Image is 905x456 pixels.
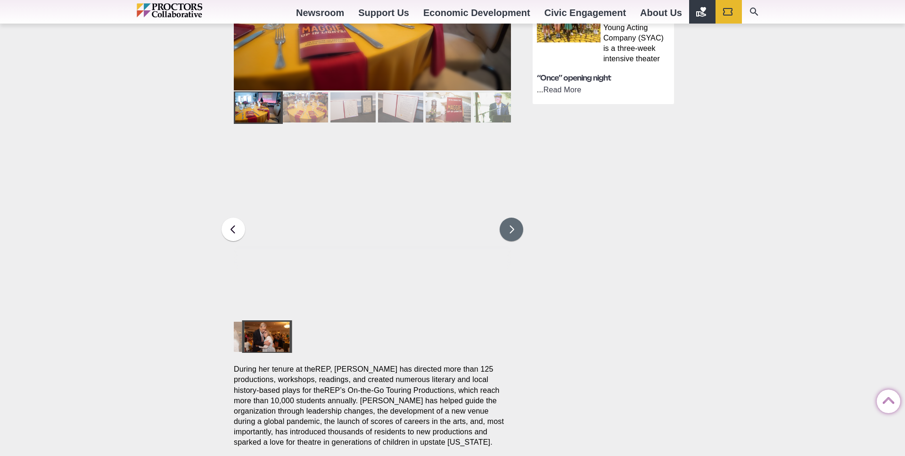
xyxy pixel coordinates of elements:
a: Back to Top [877,390,896,409]
button: Next slide [500,218,523,241]
button: Previous slide [222,218,245,241]
img: Proctors logo [137,3,243,17]
p: The Summer Stage Young Acting Company (SYAC) is a three‑week intensive theater program held at [G... [603,12,671,66]
p: ... [537,85,671,95]
a: Read More [543,86,582,94]
a: “Once” opening night [537,73,611,82]
p: During her tenure at theREP, [PERSON_NAME] has directed more than 125 productions, workshops, rea... [234,364,511,448]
